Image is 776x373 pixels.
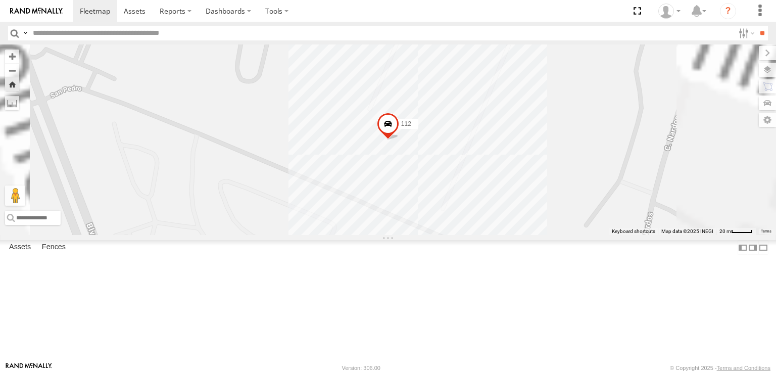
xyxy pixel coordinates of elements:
button: Keyboard shortcuts [612,228,655,235]
label: Hide Summary Table [758,240,768,255]
button: Zoom Home [5,77,19,91]
label: Assets [4,241,36,255]
button: Zoom in [5,50,19,63]
label: Search Filter Options [735,26,756,40]
div: © Copyright 2025 - [670,365,770,371]
i: ? [720,3,736,19]
span: Map data ©2025 INEGI [661,228,713,234]
span: 112 [401,120,411,127]
button: Drag Pegman onto the map to open Street View [5,185,25,206]
img: rand-logo.svg [10,8,63,15]
a: Terms and Conditions [717,365,770,371]
div: Version: 306.00 [342,365,380,371]
a: Visit our Website [6,363,52,373]
button: Map Scale: 20 m per 39 pixels [716,228,756,235]
label: Dock Summary Table to the Right [748,240,758,255]
label: Measure [5,96,19,110]
button: Zoom out [5,63,19,77]
label: Map Settings [759,113,776,127]
a: Terms (opens in new tab) [761,229,771,233]
label: Dock Summary Table to the Left [738,240,748,255]
span: 20 m [719,228,731,234]
label: Search Query [21,26,29,40]
label: Fences [37,241,71,255]
div: foxconn f [655,4,684,19]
